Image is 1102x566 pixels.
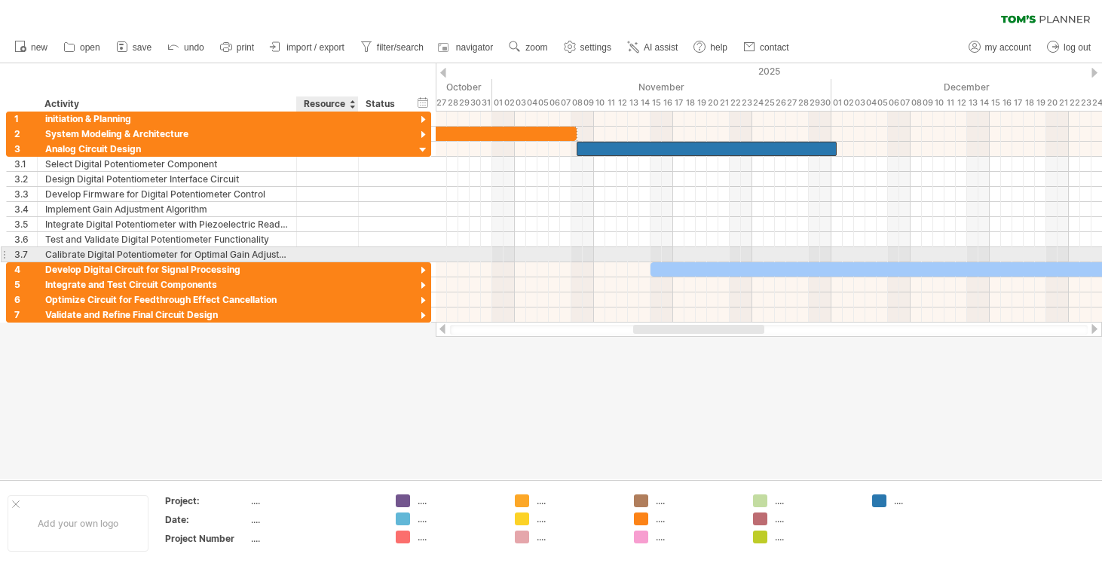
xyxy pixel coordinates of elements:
[922,95,933,111] div: Tuesday, 9 December 2025
[1080,95,1091,111] div: Tuesday, 23 December 2025
[741,95,752,111] div: Sunday, 23 November 2025
[216,38,259,57] a: print
[366,96,399,112] div: Status
[707,95,718,111] div: Thursday, 20 November 2025
[786,95,797,111] div: Thursday, 27 November 2025
[14,292,37,307] div: 6
[45,307,289,322] div: Validate and Refine Final Circuit Design
[537,531,619,543] div: ....
[14,172,37,186] div: 3.2
[165,532,248,545] div: Project Number
[710,42,727,53] span: help
[985,42,1031,53] span: my account
[650,95,662,111] div: Saturday, 15 November 2025
[436,95,447,111] div: Monday, 27 October 2025
[14,202,37,216] div: 3.4
[644,42,678,53] span: AI assist
[820,95,831,111] div: Sunday, 30 November 2025
[14,247,37,262] div: 3.7
[775,95,786,111] div: Wednesday, 26 November 2025
[45,172,289,186] div: Design Digital Potentiometer Interface Circuit
[45,262,289,277] div: Develop Digital Circuit for Signal Processing
[286,42,344,53] span: import / export
[251,532,378,545] div: ....
[1046,95,1058,111] div: Saturday, 20 December 2025
[967,95,978,111] div: Saturday, 13 December 2025
[45,127,289,141] div: System Modeling & Architecture
[251,494,378,507] div: ....
[894,494,976,507] div: ....
[456,42,493,53] span: navigator
[80,42,100,53] span: open
[696,95,707,111] div: Wednesday, 19 November 2025
[797,95,809,111] div: Friday, 28 November 2025
[266,38,349,57] a: import / export
[775,531,857,543] div: ....
[899,95,911,111] div: Sunday, 7 December 2025
[1024,95,1035,111] div: Thursday, 18 December 2025
[45,217,289,231] div: Integrate Digital Potentiometer with Piezoelectric Readout Circuit
[515,95,526,111] div: Monday, 3 November 2025
[14,187,37,201] div: 3.3
[537,494,619,507] div: ....
[165,494,248,507] div: Project:
[8,495,148,552] div: Add your own logo
[690,38,732,57] a: help
[165,513,248,526] div: Date:
[990,95,1001,111] div: Monday, 15 December 2025
[571,95,583,111] div: Saturday, 8 November 2025
[1058,95,1069,111] div: Sunday, 21 December 2025
[877,95,888,111] div: Friday, 5 December 2025
[933,95,944,111] div: Wednesday, 10 December 2025
[377,42,424,53] span: filter/search
[481,95,492,111] div: Friday, 31 October 2025
[251,513,378,526] div: ....
[718,95,730,111] div: Friday, 21 November 2025
[237,42,254,53] span: print
[764,95,775,111] div: Tuesday, 25 November 2025
[525,42,547,53] span: zoom
[956,95,967,111] div: Friday, 12 December 2025
[45,277,289,292] div: Integrate and Test Circuit Components
[14,217,37,231] div: 3.5
[45,112,289,126] div: initiation & Planning
[45,232,289,246] div: Test and Validate Digital Potentiometer Functionality
[45,157,289,171] div: Select Digital Potentiometer Component
[133,42,152,53] span: save
[14,232,37,246] div: 3.6
[656,531,738,543] div: ....
[775,494,857,507] div: ....
[537,95,549,111] div: Wednesday, 5 November 2025
[526,95,537,111] div: Tuesday, 4 November 2025
[656,512,738,525] div: ....
[45,202,289,216] div: Implement Gain Adjustment Algorithm
[662,95,673,111] div: Sunday, 16 November 2025
[304,96,350,112] div: Resource
[60,38,105,57] a: open
[418,531,500,543] div: ....
[739,38,794,57] a: contact
[357,38,428,57] a: filter/search
[865,95,877,111] div: Thursday, 4 December 2025
[888,95,899,111] div: Saturday, 6 December 2025
[14,307,37,322] div: 7
[673,95,684,111] div: Monday, 17 November 2025
[911,95,922,111] div: Monday, 8 December 2025
[730,95,741,111] div: Saturday, 22 November 2025
[184,42,204,53] span: undo
[831,95,843,111] div: Monday, 1 December 2025
[164,38,209,57] a: undo
[775,512,857,525] div: ....
[418,494,500,507] div: ....
[14,262,37,277] div: 4
[492,79,831,95] div: November 2025
[1035,95,1046,111] div: Friday, 19 December 2025
[45,292,289,307] div: Optimize Circuit for Feedthrough Effect Cancellation
[843,95,854,111] div: Tuesday, 2 December 2025
[14,157,37,171] div: 3.1
[1012,95,1024,111] div: Wednesday, 17 December 2025
[752,95,764,111] div: Monday, 24 November 2025
[628,95,639,111] div: Thursday, 13 November 2025
[1064,42,1091,53] span: log out
[809,95,820,111] div: Saturday, 29 November 2025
